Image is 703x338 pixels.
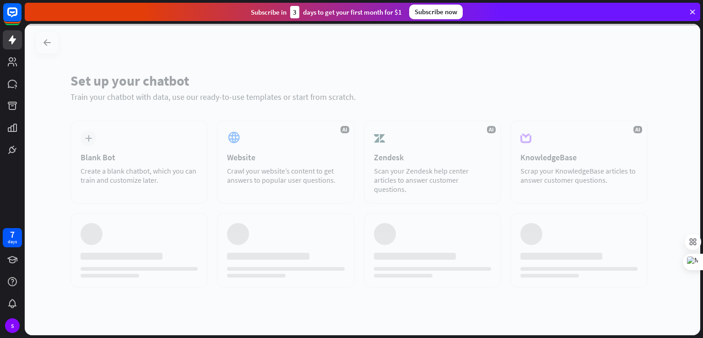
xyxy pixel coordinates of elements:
[3,228,22,247] a: 7 days
[409,5,463,19] div: Subscribe now
[10,230,15,239] div: 7
[251,6,402,18] div: Subscribe in days to get your first month for $1
[5,318,20,333] div: S
[290,6,299,18] div: 3
[8,239,17,245] div: days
